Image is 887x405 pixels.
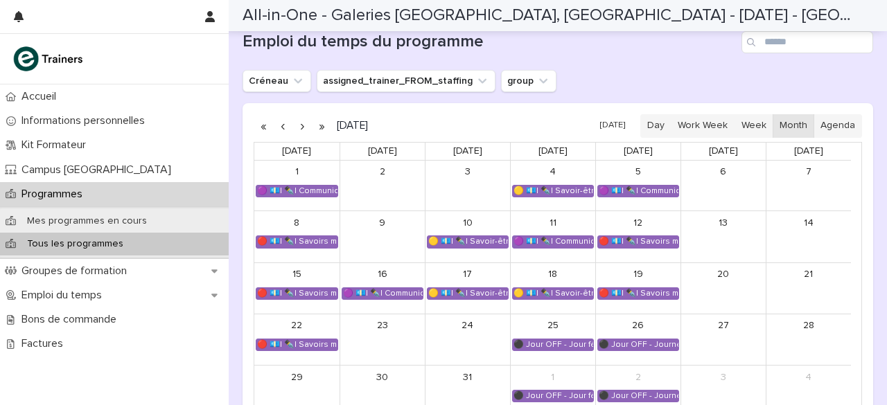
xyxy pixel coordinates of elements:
[457,161,479,183] a: December 3, 2025
[428,236,508,247] div: 🟡 💶| ✒️| Savoir-être métier - Maîtrise de la prise de parole en public et communication orale pro...
[16,313,128,326] p: Bons de commande
[501,70,556,92] button: group
[342,288,423,299] div: 🟣 💶| ✒️| Communication et Anglais Professionnel - Communiquer avec une clientèle internationale
[254,211,340,262] td: December 8, 2025
[542,366,564,388] a: January 1, 2026
[627,212,649,234] a: December 12, 2025
[371,366,394,388] a: December 30, 2025
[542,161,564,183] a: December 4, 2025
[542,264,564,286] a: December 18, 2025
[510,314,595,365] td: December 25, 2025
[286,366,308,388] a: December 29, 2025
[340,161,425,211] td: December 2, 2025
[510,161,595,211] td: December 4, 2025
[371,264,394,286] a: December 16, 2025
[627,264,649,286] a: December 19, 2025
[595,262,680,314] td: December 19, 2025
[598,339,678,350] div: ⚫ Jour OFF - Journée RDV
[457,315,479,337] a: December 24, 2025
[712,161,735,183] a: December 6, 2025
[598,186,678,197] div: 🟣 💶| ✒️| Communication et Anglais Professionnel - Communiquer avec une clientèle internationale
[16,289,113,302] p: Emploi du temps
[734,114,773,138] button: Week
[598,288,678,299] div: 🔴 💶| ✒️| Savoirs métier - Découvrir le métier de conseiller de vente
[256,339,337,350] div: 🔴 💶| ✒️| Savoirs métier - Découvrir le métier de conseiller de vente
[16,163,182,177] p: Campus [GEOGRAPHIC_DATA]
[425,314,510,365] td: December 24, 2025
[798,366,820,388] a: January 4, 2026
[680,161,766,211] td: December 6, 2025
[766,262,851,314] td: December 21, 2025
[11,45,87,73] img: K0CqGN7SDeD6s4JG8KQk
[766,211,851,262] td: December 14, 2025
[254,262,340,314] td: December 15, 2025
[598,236,678,247] div: 🔴 💶| ✒️| Savoirs métier - Connaître les produits et histoire de la mode
[712,212,735,234] a: December 13, 2025
[513,288,593,299] div: 🟡 💶| ✒️| Savoir-être métier - Gestion du stress et des imprévus dans un espace de vente
[680,314,766,365] td: December 27, 2025
[16,264,138,278] p: Groupes de formation
[243,6,857,26] h2: All-in-One - Galeries Lafayette, Sezane - Octobre 2025 - Île-de-France - Vendeur / Vendeuse en pr...
[331,120,368,131] h2: [DATE]
[16,114,156,127] p: Informations personnelles
[627,161,649,183] a: December 5, 2025
[640,114,671,138] button: Day
[371,161,394,183] a: December 2, 2025
[457,264,479,286] a: December 17, 2025
[598,390,678,402] div: ⚫ Jour OFF - Journée RDV
[254,314,340,365] td: December 22, 2025
[371,212,394,234] a: December 9, 2025
[766,161,851,211] td: December 7, 2025
[256,186,337,197] div: 🟣 💶| ✒️| Communication et Anglais Professionnel - Communiquer avec une clientèle internationale
[16,188,94,201] p: Programmes
[243,32,736,52] h1: Emploi du temps du programme
[542,315,564,337] a: December 25, 2025
[798,161,820,183] a: December 7, 2025
[741,31,873,53] input: Search
[273,115,292,137] button: Previous month
[256,288,337,299] div: 🔴 💶| ✒️| Savoirs métier - Connaître les produits et histoire de la mode
[254,115,273,137] button: Previous year
[513,236,593,247] div: 🟣 💶| ✒️| Communication et Anglais Professionnel - Communiquer avec une clientèle internationale
[510,262,595,314] td: December 18, 2025
[254,161,340,211] td: December 1, 2025
[286,264,308,286] a: December 15, 2025
[595,161,680,211] td: December 5, 2025
[286,212,308,234] a: December 8, 2025
[766,314,851,365] td: December 28, 2025
[798,212,820,234] a: December 14, 2025
[595,211,680,262] td: December 12, 2025
[16,238,134,250] p: Tous les programmes
[513,390,593,402] div: ⚫ Jour OFF - Jour férié
[773,114,814,138] button: Month
[712,366,735,388] a: January 3, 2026
[425,211,510,262] td: December 10, 2025
[16,215,158,227] p: Mes programmes en cours
[340,262,425,314] td: December 16, 2025
[340,211,425,262] td: December 9, 2025
[510,211,595,262] td: December 11, 2025
[317,70,495,92] button: assigned_trainer_FROM_staffing
[243,70,311,92] button: Créneau
[593,116,632,136] button: [DATE]
[312,115,331,137] button: Next year
[513,339,593,350] div: ⚫ Jour OFF - Jour férié
[542,212,564,234] a: December 11, 2025
[425,262,510,314] td: December 17, 2025
[536,143,570,160] a: Thursday
[680,211,766,262] td: December 13, 2025
[712,264,735,286] a: December 20, 2025
[365,143,400,160] a: Tuesday
[671,114,735,138] button: Work Week
[450,143,485,160] a: Wednesday
[428,288,508,299] div: 🟡 💶| ✒️| Savoir-être métier - Cadre de référence interculturel : prévenir les incidents critiques...
[627,366,649,388] a: January 2, 2026
[457,212,479,234] a: December 10, 2025
[798,315,820,337] a: December 28, 2025
[621,143,656,160] a: Friday
[513,186,593,197] div: 🟡 💶| ✒️| Savoir-être métier - Maîtrise de la prise de parole en public et communication orale pro...
[16,138,97,152] p: Kit Formateur
[791,143,826,160] a: Sunday
[16,337,74,350] p: Factures
[706,143,741,160] a: Saturday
